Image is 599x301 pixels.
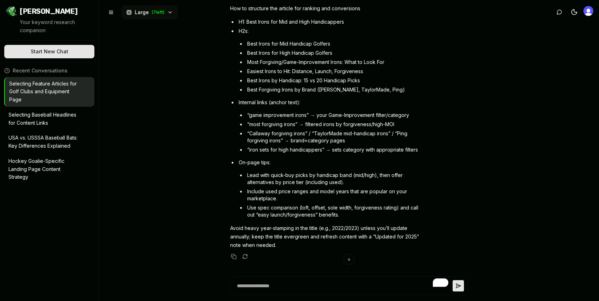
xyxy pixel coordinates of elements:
img: Jello SEO Logo [6,6,17,17]
p: How to structure the article for ranking and conversions [230,4,420,13]
li: H2s: [237,28,420,93]
p: USA vs. USSSA Baseball Bats: Key Differences Explained [8,134,80,150]
li: Best Irons for High Handicap Golfers [246,49,420,57]
li: Best Irons for Mid Handicap Golfers [246,40,420,47]
li: Easiest Irons to Hit: Distance, Launch, Forgiveness [246,68,420,75]
li: Internal links (anchor text): [237,99,420,153]
p: Selecting Feature Articles for Golf Clubs and Equipment Page [9,80,80,104]
span: Start New Chat [31,48,68,55]
li: “game improvement irons” → your Game-Improvement filter/category [246,112,420,119]
p: Your keyword research companion [20,18,93,35]
li: Lead with quick-buy picks by handicap band (mid/high), then offer alternatives by price tier (inc... [246,172,420,186]
span: [PERSON_NAME] [20,6,78,16]
button: Hockey Goalie-Specific Landing Page Content Strategy [4,154,94,184]
li: Use spec comparison (loft, offset, sole width, forgiveness rating) and call out “easy launch/forg... [246,204,420,218]
p: Selecting Baseball Headlines for Content Links [8,111,80,127]
button: Large(7left) [122,6,178,19]
button: USA vs. USSSA Baseball Bats: Key Differences Explained [4,131,94,153]
li: Best Irons by Handicap: 15 vs 20 Handicap Picks [246,77,420,84]
li: “Callaway forgiving irons” / “TaylorMade mid-handicap irons” / “Ping forgiving irons” → brand+cat... [246,130,420,144]
p: Avoid heavy year-stamping in the title (e.g., 2022/2023) unless you’ll update annually; keep the ... [230,224,420,249]
button: Selecting Feature Articles for Golf Clubs and Equipment Page [5,77,94,107]
button: Open user button [583,6,593,16]
textarea: To enrich screen reader interactions, please activate Accessibility in Grammarly extension settings [234,277,453,295]
li: H1: Best Irons for Mid and High Handicappers [237,18,420,25]
li: “iron sets for high handicappers” → sets category with appropriate filters [246,146,420,153]
button: Selecting Baseball Headlines for Content Links [4,108,94,130]
li: “most forgiving irons” → filtered irons by forgiveness/high-MOI [246,121,420,128]
li: On-page tips: [237,159,420,218]
span: Large [135,9,149,16]
button: Start New Chat [4,45,94,58]
li: Most Forgiving/Game-Improvement Irons: What to Look For [246,59,420,66]
li: Include used price ranges and model years that are popular on your marketplace. [246,188,420,202]
p: Hockey Goalie-Specific Landing Page Content Strategy [8,157,80,181]
li: Best Forgiving Irons by Brand ([PERSON_NAME], TaylorMade, Ping) [246,86,420,93]
span: Recent Conversations [13,67,68,74]
img: Lauren Sauser [583,6,593,16]
span: ( 7 left) [152,10,164,15]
